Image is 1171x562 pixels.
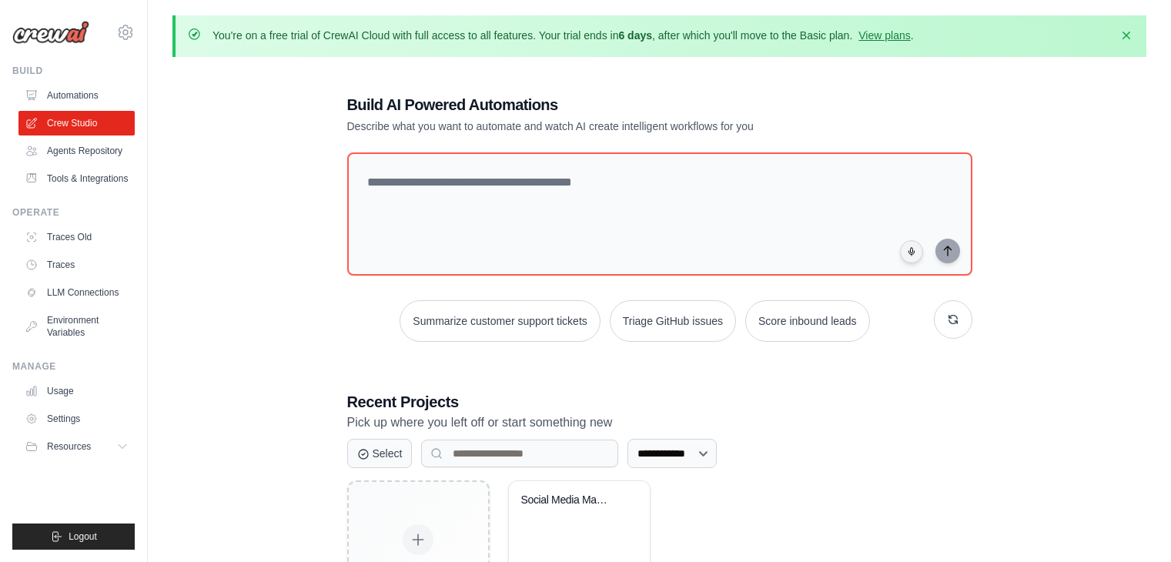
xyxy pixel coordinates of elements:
[521,493,614,507] div: Social Media Management Automation
[18,166,135,191] a: Tools & Integrations
[212,28,914,43] p: You're on a free trial of CrewAI Cloud with full access to all features. Your trial ends in , aft...
[18,406,135,431] a: Settings
[347,439,413,468] button: Select
[610,300,736,342] button: Triage GitHub issues
[18,280,135,305] a: LLM Connections
[18,111,135,135] a: Crew Studio
[745,300,870,342] button: Score inbound leads
[858,29,910,42] a: View plans
[18,139,135,163] a: Agents Repository
[18,308,135,345] a: Environment Variables
[18,379,135,403] a: Usage
[347,94,865,115] h1: Build AI Powered Automations
[47,440,91,453] span: Resources
[347,119,865,134] p: Describe what you want to automate and watch AI create intelligent workflows for you
[400,300,600,342] button: Summarize customer support tickets
[12,206,135,219] div: Operate
[618,29,652,42] strong: 6 days
[347,413,972,433] p: Pick up where you left off or start something new
[69,530,97,543] span: Logout
[12,65,135,77] div: Build
[18,253,135,277] a: Traces
[12,524,135,550] button: Logout
[18,83,135,108] a: Automations
[18,225,135,249] a: Traces Old
[12,21,89,44] img: Logo
[347,391,972,413] h3: Recent Projects
[934,300,972,339] button: Get new suggestions
[18,434,135,459] button: Resources
[900,240,923,263] button: Click to speak your automation idea
[12,360,135,373] div: Manage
